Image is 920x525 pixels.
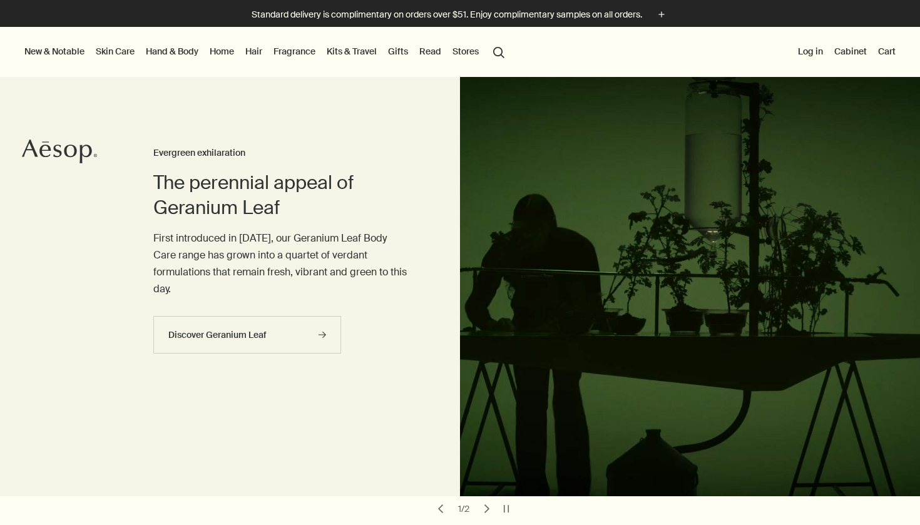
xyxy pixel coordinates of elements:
[832,43,869,59] a: Cabinet
[252,8,668,22] button: Standard delivery is complimentary on orders over $51. Enjoy complimentary samples on all orders.
[795,27,898,77] nav: supplementary
[22,43,87,59] button: New & Notable
[324,43,379,59] a: Kits & Travel
[252,8,642,21] p: Standard delivery is complimentary on orders over $51. Enjoy complimentary samples on all orders.
[153,316,341,354] a: Discover Geranium Leaf
[454,503,473,514] div: 1 / 2
[93,43,137,59] a: Skin Care
[450,43,481,59] button: Stores
[498,500,515,517] button: pause
[22,27,510,77] nav: primary
[478,500,496,517] button: next slide
[22,139,97,164] svg: Aesop
[22,139,97,167] a: Aesop
[153,230,410,298] p: First introduced in [DATE], our Geranium Leaf Body Care range has grown into a quartet of verdant...
[153,170,410,220] h2: The perennial appeal of Geranium Leaf
[153,146,410,161] h3: Evergreen exhilaration
[876,43,898,59] button: Cart
[432,500,449,517] button: previous slide
[386,43,411,59] a: Gifts
[143,43,201,59] a: Hand & Body
[207,43,237,59] a: Home
[795,43,825,59] button: Log in
[271,43,318,59] a: Fragrance
[417,43,444,59] a: Read
[488,39,510,63] button: Open search
[243,43,265,59] a: Hair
